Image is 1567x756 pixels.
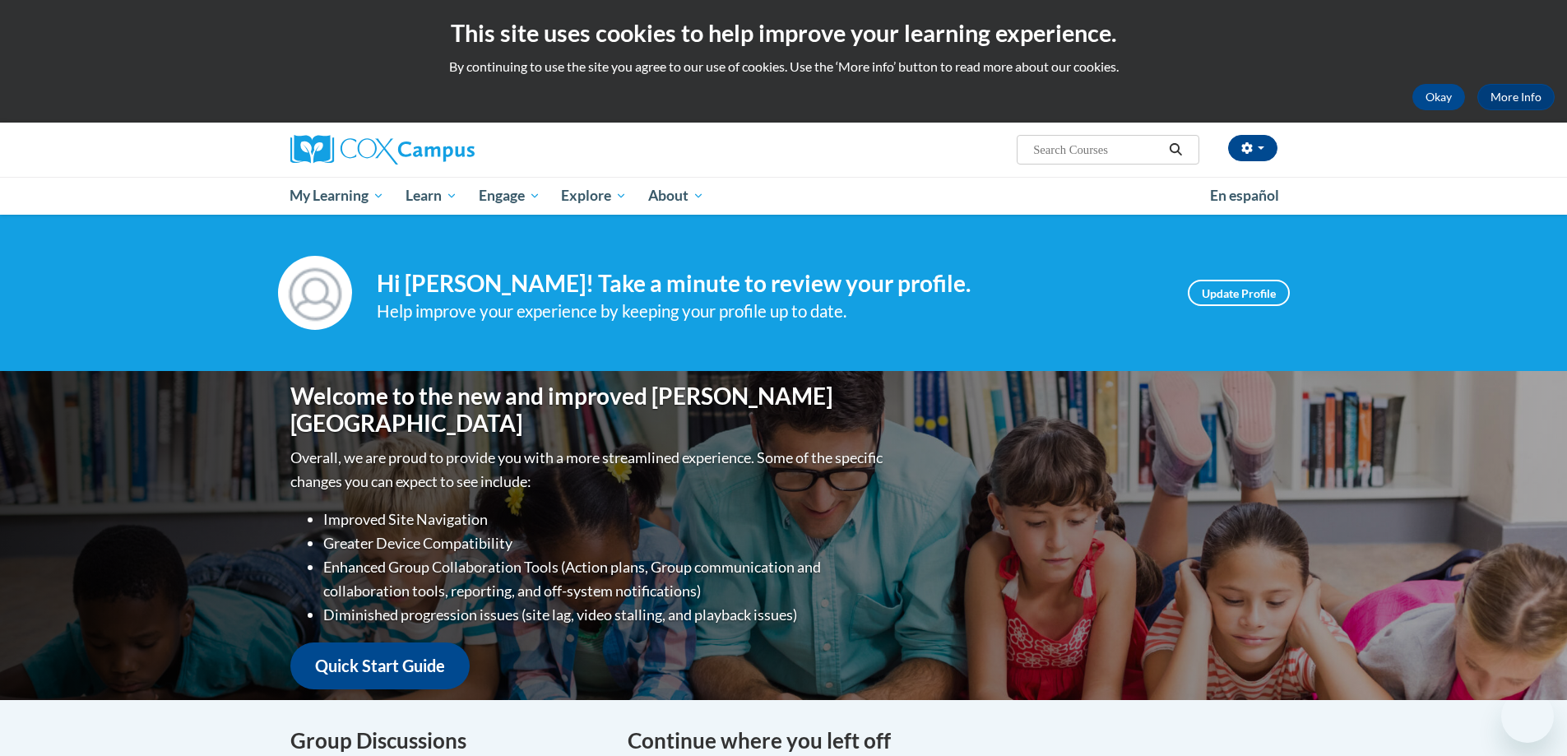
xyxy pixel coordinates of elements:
a: Learn [395,177,468,215]
div: Main menu [266,177,1302,215]
li: Improved Site Navigation [323,508,887,531]
p: Overall, we are proud to provide you with a more streamlined experience. Some of the specific cha... [290,446,887,494]
span: Explore [561,186,627,206]
span: About [648,186,704,206]
a: More Info [1477,84,1555,110]
a: Update Profile [1188,280,1290,306]
button: Okay [1412,84,1465,110]
p: By continuing to use the site you agree to our use of cookies. Use the ‘More info’ button to read... [12,58,1555,76]
div: Help improve your experience by keeping your profile up to date. [377,298,1163,325]
button: Account Settings [1228,135,1277,161]
li: Greater Device Compatibility [323,531,887,555]
a: My Learning [280,177,396,215]
img: Profile Image [278,256,352,330]
span: Engage [479,186,540,206]
span: En español [1210,187,1279,204]
a: En español [1199,179,1290,213]
h2: This site uses cookies to help improve your learning experience. [12,16,1555,49]
span: My Learning [290,186,384,206]
li: Enhanced Group Collaboration Tools (Action plans, Group communication and collaboration tools, re... [323,555,887,603]
input: Search Courses [1032,140,1163,160]
img: Cox Campus [290,135,475,165]
a: Quick Start Guide [290,642,470,689]
a: About [637,177,715,215]
button: Search [1163,140,1188,160]
a: Engage [468,177,551,215]
h4: Hi [PERSON_NAME]! Take a minute to review your profile. [377,270,1163,298]
li: Diminished progression issues (site lag, video stalling, and playback issues) [323,603,887,627]
a: Explore [550,177,637,215]
a: Cox Campus [290,135,603,165]
iframe: Button to launch messaging window [1501,690,1554,743]
span: Learn [406,186,457,206]
h1: Welcome to the new and improved [PERSON_NAME][GEOGRAPHIC_DATA] [290,383,887,438]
